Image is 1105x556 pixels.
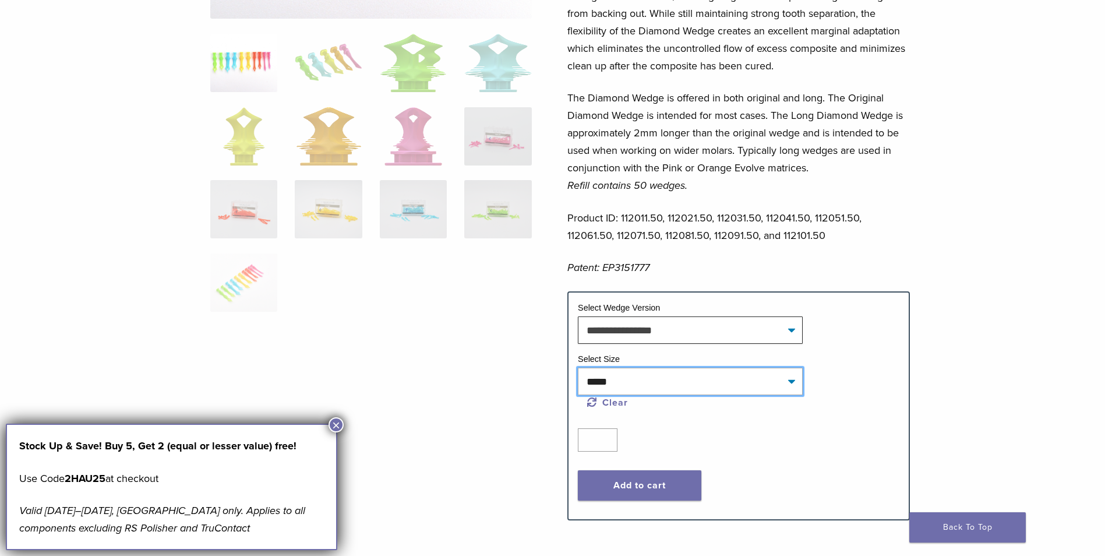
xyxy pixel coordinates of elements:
[19,504,305,534] em: Valid [DATE]–[DATE], [GEOGRAPHIC_DATA] only. Applies to all components excluding RS Polisher and ...
[567,179,687,192] em: Refill contains 50 wedges.
[587,397,628,409] a: Clear
[909,512,1026,543] a: Back To Top
[464,34,531,92] img: Diamond Wedge and Long Diamond Wedge - Image 4
[295,34,362,92] img: Diamond Wedge and Long Diamond Wedge - Image 2
[210,34,277,92] img: DSC_0187_v3-1920x1218-1-324x324.png
[384,107,442,166] img: Diamond Wedge and Long Diamond Wedge - Image 7
[329,417,344,432] button: Close
[295,180,362,238] img: Diamond Wedge and Long Diamond Wedge - Image 10
[19,470,324,487] p: Use Code at checkout
[567,261,649,274] em: Patent: EP3151777
[567,89,910,194] p: The Diamond Wedge is offered in both original and long. The Original Diamond Wedge is intended fo...
[296,107,361,166] img: Diamond Wedge and Long Diamond Wedge - Image 6
[464,107,531,166] img: Diamond Wedge and Long Diamond Wedge - Image 8
[65,472,105,485] strong: 2HAU25
[578,470,701,501] button: Add to cart
[578,303,660,312] label: Select Wedge Version
[380,180,447,238] img: Diamond Wedge and Long Diamond Wedge - Image 11
[210,180,277,238] img: Diamond Wedge and Long Diamond Wedge - Image 9
[223,107,265,166] img: Diamond Wedge and Long Diamond Wedge - Image 5
[567,209,910,244] p: Product ID: 112011.50, 112021.50, 112031.50, 112041.50, 112051.50, 112061.50, 112071.50, 112081.5...
[380,34,447,92] img: Diamond Wedge and Long Diamond Wedge - Image 3
[464,180,531,238] img: Diamond Wedge and Long Diamond Wedge - Image 12
[578,354,620,364] label: Select Size
[19,439,296,452] strong: Stock Up & Save! Buy 5, Get 2 (equal or lesser value) free!
[210,254,277,312] img: Diamond Wedge and Long Diamond Wedge - Image 13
